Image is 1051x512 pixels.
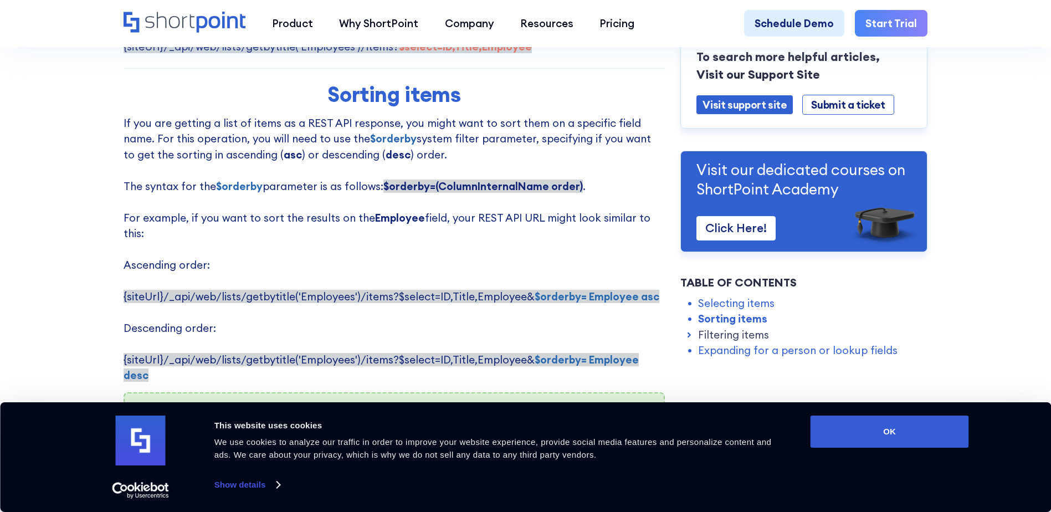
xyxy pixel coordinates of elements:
[507,10,586,36] a: Resources
[124,392,665,489] div: If you have difficulties with finding the correct internal name of a specific column, check this ...
[811,416,969,448] button: OK
[216,180,263,193] strong: $orderby
[432,10,507,36] a: Company
[116,416,166,465] img: logo
[259,10,326,36] a: Product
[124,115,665,383] p: If you are getting a list of items as a REST API response, you might want to sort them on a speci...
[214,437,772,459] span: We use cookies to analyze our traffic in order to improve your website experience, provide social...
[386,148,411,161] strong: desc
[272,16,313,31] div: Product
[535,290,659,303] strong: $orderby= Employee asc
[696,217,776,240] a: Click Here!
[186,82,602,106] h2: Sorting items
[520,16,573,31] div: Resources
[214,477,280,493] a: Show details
[124,12,246,34] a: Home
[698,342,898,358] a: Expanding for a person or lookup fields
[326,10,432,36] a: Why ShortPoint
[855,10,927,36] a: Start Trial
[696,95,793,115] a: Visit support site
[339,16,418,31] div: Why ShortPoint
[696,48,911,84] p: To search more helpful articles, Visit our Support Site
[284,148,302,161] strong: asc
[375,211,425,224] strong: Employee
[124,290,659,303] span: {siteUrl}/_api/web/lists/getbytitle('Employees')/items?$select=ID,Title,Employee&
[124,353,639,382] span: {siteUrl}/_api/web/lists/getbytitle('Employees')/items?$select=ID,Title,Employee&
[680,274,927,291] div: Table of Contents
[587,10,648,36] a: Pricing
[802,95,894,115] a: Submit a ticket
[696,161,911,199] p: Visit our dedicated courses on ShortPoint Academy
[744,10,844,36] a: Schedule Demo
[599,16,634,31] div: Pricing
[214,419,786,432] div: This website uses cookies
[698,295,775,311] a: Selecting items
[370,132,417,145] strong: $orderby
[698,311,767,326] a: Sorting items
[383,180,583,193] strong: $orderby=(ColumnInternalName order)
[445,16,494,31] div: Company
[698,327,769,342] a: Filtering items
[92,482,189,499] a: Usercentrics Cookiebot - opens in a new window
